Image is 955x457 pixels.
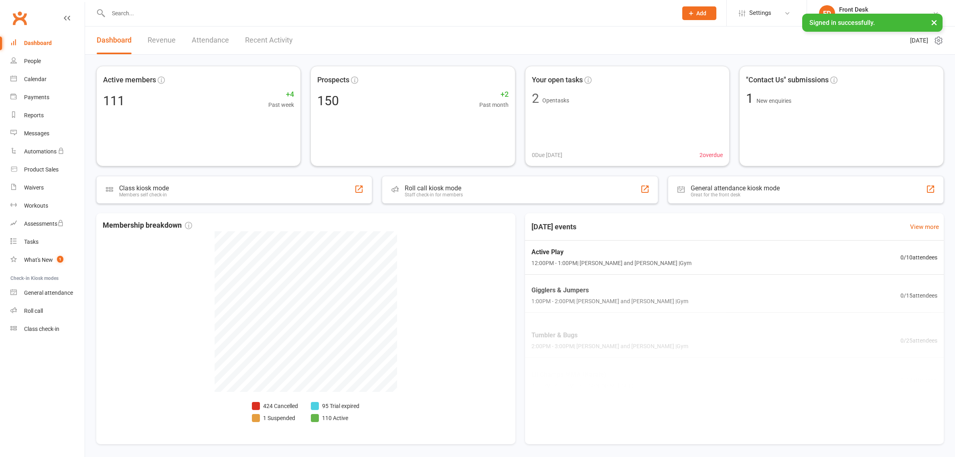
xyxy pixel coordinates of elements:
button: × [927,14,941,31]
span: 0 / 12 attendees [900,375,937,384]
span: Open tasks [542,97,569,104]
div: Class check-in [24,326,59,332]
div: Front Desk [839,6,933,13]
span: New enquiries [756,98,791,104]
a: Payments [10,88,85,106]
div: People [24,58,41,64]
a: General attendance kiosk mode [10,284,85,302]
span: 12:00PM - 1:00PM | [PERSON_NAME] and [PERSON_NAME] | Gym [531,259,691,267]
a: Automations [10,143,85,161]
div: Reports [24,112,44,118]
a: Dashboard [10,34,85,52]
div: Product Sales [24,166,59,173]
span: 3:00PM - 4:00PM | [PERSON_NAME] | Studio [531,381,638,390]
button: Add [682,6,716,20]
a: Calendar [10,70,85,88]
div: General attendance [24,290,73,296]
span: 1 [57,256,63,263]
div: 111 [103,94,125,107]
div: Workouts [24,202,48,209]
div: 2 [532,92,539,105]
div: 150 [317,94,339,107]
a: Clubworx [10,8,30,28]
span: Settings [749,4,771,22]
span: Gigglers & Jumpers [531,285,688,295]
span: Past week [268,100,294,109]
li: 1 Suspended [252,414,298,422]
a: Revenue [148,27,176,54]
span: +2 [479,89,509,100]
div: Tasks [24,239,39,245]
a: Tasks [10,233,85,251]
span: Signed in successfully. [809,19,875,27]
span: Lil Champs MMA (Karate) [531,369,638,379]
span: Your open tasks [532,74,583,86]
a: Recent Activity [245,27,293,54]
a: Attendance [192,27,229,54]
span: 0 / 25 attendees [900,336,937,345]
div: What's New [24,257,53,263]
a: People [10,52,85,70]
span: 1 [746,91,756,106]
span: Active members [103,74,156,86]
input: Search... [106,8,672,19]
span: Membership breakdown [103,220,192,231]
div: Roll call kiosk mode [405,184,463,192]
div: Dashboard [24,40,52,46]
div: Assessments [24,220,64,227]
a: What's New1 [10,251,85,269]
a: Product Sales [10,161,85,179]
span: "Contact Us" submissions [746,74,829,86]
div: Payments [24,94,49,100]
span: 0 Due [DATE] [532,151,562,159]
span: Active Play [531,247,691,257]
a: Dashboard [97,27,132,54]
span: [DATE] [910,36,928,45]
div: Waivers [24,184,44,191]
li: 95 Trial expired [311,402,359,410]
span: Past month [479,100,509,109]
span: 1:00PM - 2:00PM | [PERSON_NAME] and [PERSON_NAME] | Gym [531,297,688,306]
a: Class kiosk mode [10,320,85,338]
a: Reports [10,106,85,124]
span: 2 overdue [700,151,723,159]
a: Waivers [10,179,85,197]
div: Calendar [24,76,47,82]
a: View more [910,222,939,232]
div: Great for the front desk [691,192,780,198]
div: Messages [24,130,49,137]
li: 424 Cancelled [252,402,298,410]
li: 110 Active [311,414,359,422]
span: 0 / 15 attendees [900,291,937,300]
div: Automations [24,148,57,155]
span: 2:00PM - 3:00PM | [PERSON_NAME] and [PERSON_NAME] | Gym [531,342,688,351]
a: Assessments [10,215,85,233]
span: Add [696,10,706,16]
span: Prospects [317,74,349,86]
div: Kids Unlimited - [GEOGRAPHIC_DATA] [839,13,933,20]
a: Roll call [10,302,85,320]
a: Messages [10,124,85,143]
span: +4 [268,89,294,100]
div: Class kiosk mode [119,184,169,192]
div: Staff check-in for members [405,192,463,198]
div: General attendance kiosk mode [691,184,780,192]
h3: [DATE] events [525,220,583,234]
span: 0 / 10 attendees [900,253,937,262]
div: Roll call [24,308,43,314]
span: Tumbler & Bugs [531,330,688,341]
div: Members self check-in [119,192,169,198]
div: FD [819,5,835,21]
a: Workouts [10,197,85,215]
